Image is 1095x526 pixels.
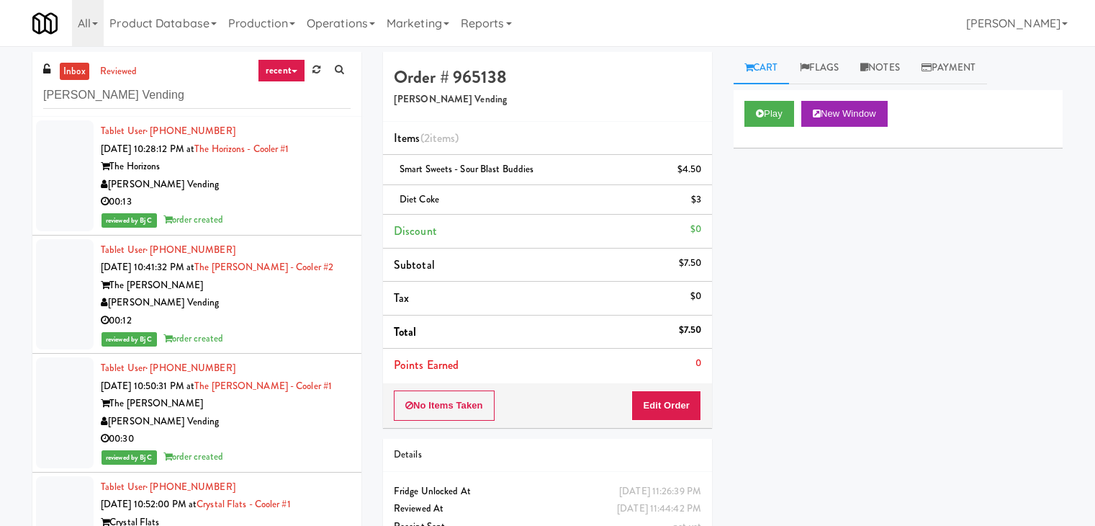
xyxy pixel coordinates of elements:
a: The [PERSON_NAME] - Cooler #2 [194,260,333,274]
span: order created [163,450,223,463]
li: Tablet User· [PHONE_NUMBER][DATE] 10:41:32 PM atThe [PERSON_NAME] - Cooler #2The [PERSON_NAME][PE... [32,236,361,355]
a: The Horizons - Cooler #1 [194,142,289,156]
a: Payment [911,52,987,84]
input: Search vision orders [43,82,351,109]
div: 00:30 [101,430,351,448]
a: Crystal Flats - Cooler #1 [197,497,291,511]
div: $7.50 [679,254,702,272]
img: Micromart [32,11,58,36]
span: [DATE] 10:28:12 PM at [101,142,194,156]
a: Tablet User· [PHONE_NUMBER] [101,243,235,257]
div: $3 [691,191,701,209]
span: · [PHONE_NUMBER] [145,361,235,375]
span: reviewed by Bj C [102,213,157,228]
a: Cart [734,52,789,84]
h5: [PERSON_NAME] Vending [394,94,701,105]
div: Details [394,446,701,464]
span: Items [394,130,459,146]
div: [DATE] 11:44:42 PM [617,500,701,518]
h4: Order # 965138 [394,68,701,86]
span: order created [163,331,223,345]
button: No Items Taken [394,391,495,421]
div: 00:13 [101,193,351,211]
div: 00:12 [101,312,351,330]
div: $0 [690,287,701,306]
span: Total [394,324,417,340]
a: Tablet User· [PHONE_NUMBER] [101,361,235,375]
span: · [PHONE_NUMBER] [145,124,235,138]
div: $0 [690,220,701,239]
span: Discount [394,223,437,239]
div: [PERSON_NAME] Vending [101,294,351,312]
div: The [PERSON_NAME] [101,395,351,413]
a: The [PERSON_NAME] - Cooler #1 [194,379,332,393]
li: Tablet User· [PHONE_NUMBER][DATE] 10:28:12 PM atThe Horizons - Cooler #1The Horizons[PERSON_NAME]... [32,117,361,236]
span: Tax [394,290,409,306]
a: Notes [850,52,911,84]
span: order created [163,213,223,226]
span: Diet Coke [400,192,439,206]
span: reviewed by Bj C [102,332,157,347]
span: [DATE] 10:50:31 PM at [101,379,194,393]
span: Points Earned [394,357,459,373]
div: 0 [695,355,701,373]
a: Tablet User· [PHONE_NUMBER] [101,480,235,494]
span: reviewed by Bj C [102,450,157,465]
div: Reviewed At [394,500,701,518]
span: (2 ) [420,130,459,146]
div: The Horizons [101,158,351,176]
div: [PERSON_NAME] Vending [101,176,351,194]
span: · [PHONE_NUMBER] [145,243,235,257]
a: recent [258,59,305,82]
div: [DATE] 11:26:39 PM [619,483,701,501]
a: Tablet User· [PHONE_NUMBER] [101,124,235,138]
span: [DATE] 10:41:32 PM at [101,260,194,274]
span: Smart Sweets - Sour Blast Buddies [400,162,533,176]
div: $7.50 [679,321,702,339]
span: [DATE] 10:52:00 PM at [101,497,197,511]
button: New Window [801,101,888,127]
a: Flags [789,52,850,84]
ng-pluralize: items [430,130,456,146]
button: Edit Order [631,391,701,421]
a: reviewed [96,63,141,81]
div: [PERSON_NAME] Vending [101,413,351,431]
div: $4.50 [677,161,702,179]
div: Fridge Unlocked At [394,483,701,501]
span: Subtotal [394,257,435,273]
div: The [PERSON_NAME] [101,277,351,295]
a: inbox [60,63,89,81]
button: Play [744,101,794,127]
li: Tablet User· [PHONE_NUMBER][DATE] 10:50:31 PM atThe [PERSON_NAME] - Cooler #1The [PERSON_NAME][PE... [32,354,361,473]
span: · [PHONE_NUMBER] [145,480,235,494]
